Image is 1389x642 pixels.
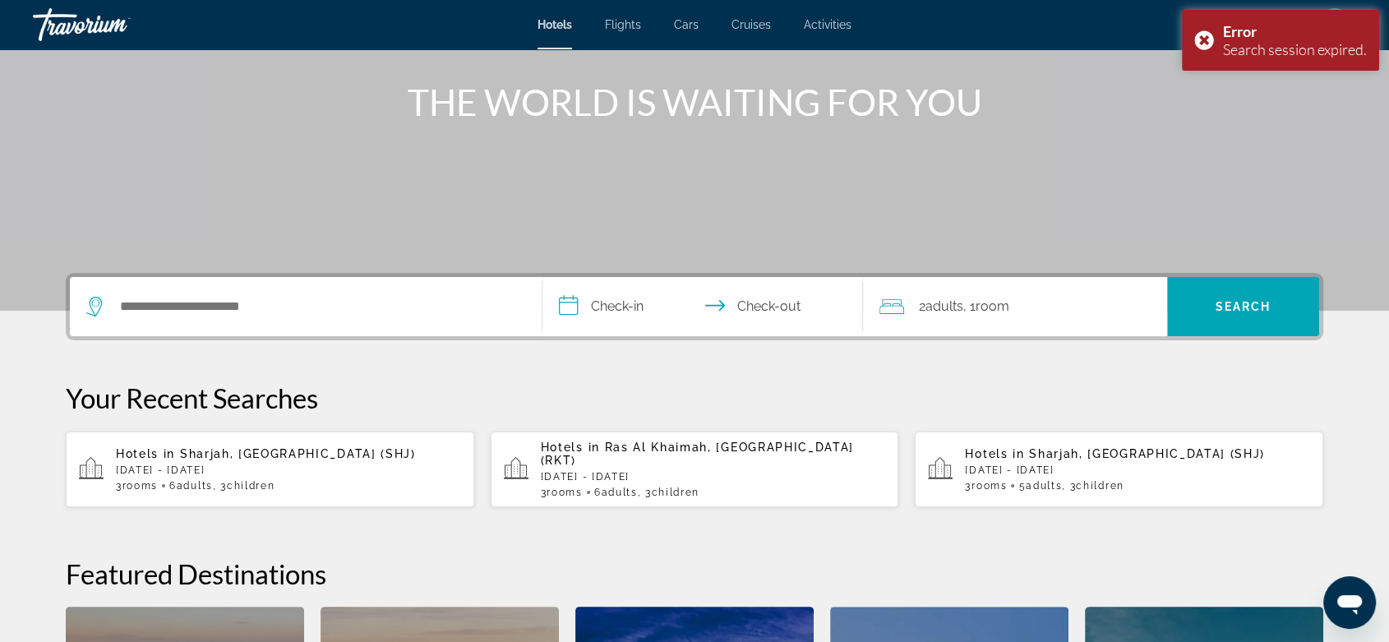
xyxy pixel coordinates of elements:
span: , 3 [638,487,700,498]
a: Cars [674,18,699,31]
span: Hotels in [541,441,600,454]
span: Hotels in [116,447,175,460]
a: Flights [605,18,641,31]
span: 5 [1018,480,1062,492]
button: User Menu [1313,7,1356,42]
span: Ras Al Khaimah, [GEOGRAPHIC_DATA] (RKT) [541,441,854,467]
span: Children [652,487,699,498]
span: rooms [547,487,582,498]
span: Adults [177,480,213,492]
button: Search [1167,277,1319,336]
a: Activities [804,18,851,31]
span: Sharjah, [GEOGRAPHIC_DATA] (SHJ) [180,447,416,460]
button: Hotels in Sharjah, [GEOGRAPHIC_DATA] (SHJ)[DATE] - [DATE]3rooms5Adults, 3Children [915,431,1323,508]
span: Hotels in [965,447,1024,460]
span: Room [976,298,1009,314]
button: Select check in and out date [542,277,863,336]
button: Travelers: 2 adults, 0 children [863,277,1167,336]
span: Search [1216,300,1271,313]
span: 6 [169,480,213,492]
span: , 3 [1062,480,1124,492]
a: Cruises [731,18,771,31]
button: Hotels in Ras Al Khaimah, [GEOGRAPHIC_DATA] (RKT)[DATE] - [DATE]3rooms6Adults, 3Children [491,431,899,508]
div: Search session expired. [1223,40,1367,58]
span: Adults [601,487,637,498]
input: Search hotel destination [118,294,517,319]
span: , 3 [213,480,275,492]
p: Your Recent Searches [66,381,1323,414]
span: Adults [1026,480,1062,492]
span: , 1 [963,295,1009,318]
a: Hotels [538,18,572,31]
span: Children [227,480,275,492]
p: [DATE] - [DATE] [116,464,461,476]
span: 2 [919,295,963,318]
span: rooms [122,480,158,492]
button: Hotels in Sharjah, [GEOGRAPHIC_DATA] (SHJ)[DATE] - [DATE]3rooms6Adults, 3Children [66,431,474,508]
span: Children [1076,480,1124,492]
span: rooms [971,480,1007,492]
span: 6 [594,487,638,498]
h2: Featured Destinations [66,557,1323,590]
iframe: Кнопка запуска окна обмена сообщениями [1323,576,1376,629]
h1: THE WORLD IS WAITING FOR YOU [386,81,1003,123]
p: [DATE] - [DATE] [541,471,886,483]
span: 3 [965,480,1007,492]
p: [DATE] - [DATE] [965,464,1310,476]
span: Sharjah, [GEOGRAPHIC_DATA] (SHJ) [1029,447,1265,460]
span: 3 [116,480,158,492]
span: 3 [541,487,583,498]
div: Search widget [70,277,1319,336]
a: Travorium [33,3,197,46]
span: Adults [925,298,963,314]
div: Error [1223,22,1367,40]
